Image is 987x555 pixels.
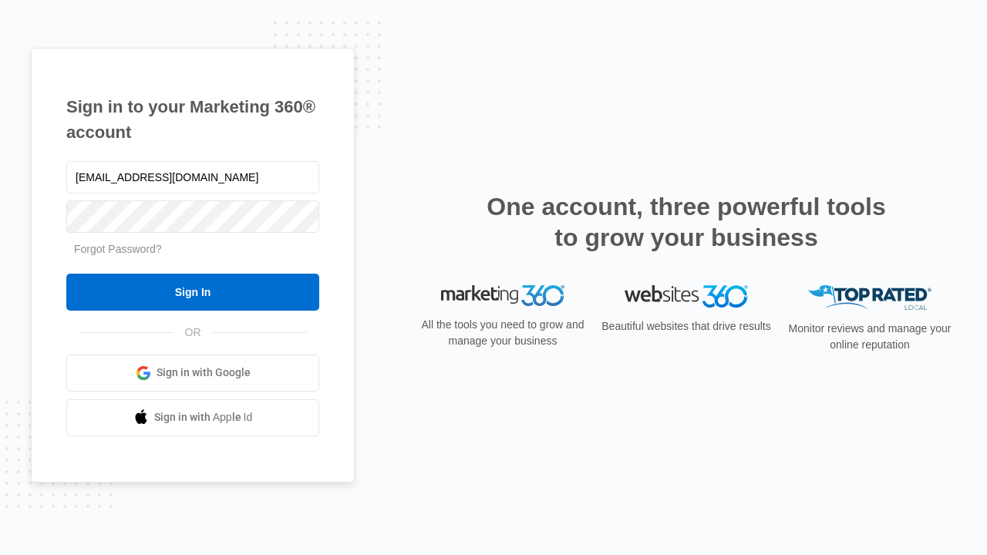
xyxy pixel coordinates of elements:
[74,243,162,255] a: Forgot Password?
[482,191,891,253] h2: One account, three powerful tools to grow your business
[600,318,773,335] p: Beautiful websites that drive results
[66,399,319,436] a: Sign in with Apple Id
[66,161,319,193] input: Email
[66,274,319,311] input: Sign In
[157,365,251,381] span: Sign in with Google
[783,321,956,353] p: Monitor reviews and manage your online reputation
[625,285,748,308] img: Websites 360
[441,285,564,307] img: Marketing 360
[66,94,319,145] h1: Sign in to your Marketing 360® account
[154,409,253,425] span: Sign in with Apple Id
[808,285,931,311] img: Top Rated Local
[416,317,589,349] p: All the tools you need to grow and manage your business
[174,325,212,341] span: OR
[66,355,319,392] a: Sign in with Google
